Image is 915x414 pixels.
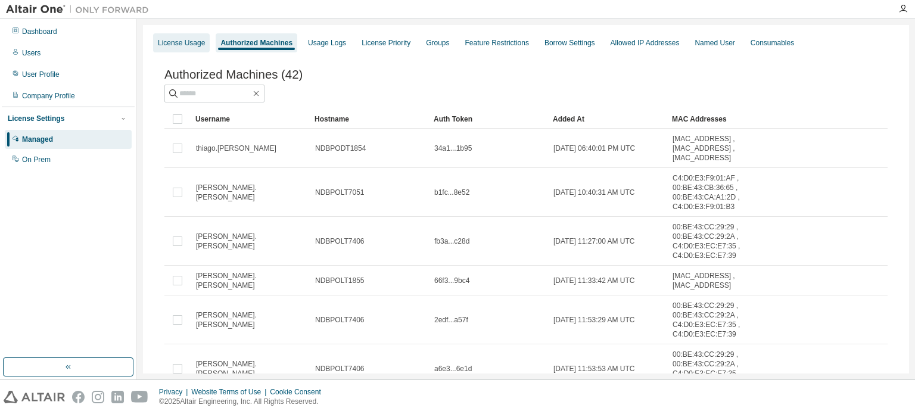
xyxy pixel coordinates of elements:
span: 34a1...1b95 [434,144,472,153]
span: [PERSON_NAME].[PERSON_NAME] [196,310,304,329]
span: 2edf...a57f [434,315,468,325]
div: License Usage [158,38,205,48]
div: Username [195,110,305,129]
span: [PERSON_NAME].[PERSON_NAME] [196,183,304,202]
div: Usage Logs [308,38,346,48]
span: 66f3...9bc4 [434,276,469,285]
div: Allowed IP Addresses [611,38,680,48]
div: Users [22,48,41,58]
span: [DATE] 11:53:29 AM UTC [553,315,635,325]
img: youtube.svg [131,391,148,403]
div: Dashboard [22,27,57,36]
span: 00:BE:43:CC:29:29 , 00:BE:43:CC:29:2A , C4:D0:E3:EC:E7:35 , C4:D0:E3:EC:E7:39 [673,350,756,388]
span: a6e3...6e1d [434,364,472,373]
span: [DATE] 11:33:42 AM UTC [553,276,635,285]
span: [DATE] 10:40:31 AM UTC [553,188,635,197]
img: facebook.svg [72,391,85,403]
span: C4:D0:E3:F9:01:AF , 00:BE:43:CB:36:65 , 00:BE:43:CA:A1:2D , C4:D0:E3:F9:01:B3 [673,173,756,211]
img: linkedin.svg [111,391,124,403]
span: NDBPOLT7406 [315,364,364,373]
div: Managed [22,135,53,144]
div: Added At [553,110,662,129]
span: [PERSON_NAME].[PERSON_NAME] [196,271,304,290]
div: Named User [695,38,735,48]
span: [MAC_ADDRESS] , [MAC_ADDRESS] , [MAC_ADDRESS] [673,134,756,163]
div: License Priority [362,38,410,48]
img: Altair One [6,4,155,15]
span: b1fc...8e52 [434,188,469,197]
img: instagram.svg [92,391,104,403]
span: [DATE] 11:27:00 AM UTC [553,236,635,246]
div: Website Terms of Use [191,387,270,397]
span: Authorized Machines (42) [164,68,303,82]
span: [DATE] 11:53:53 AM UTC [553,364,635,373]
span: NDBPOLT7051 [315,188,364,197]
span: [MAC_ADDRESS] , [MAC_ADDRESS] [673,271,756,290]
div: MAC Addresses [672,110,757,129]
div: Company Profile [22,91,75,101]
img: altair_logo.svg [4,391,65,403]
span: [DATE] 06:40:01 PM UTC [553,144,635,153]
div: Hostname [315,110,424,129]
div: Borrow Settings [544,38,595,48]
div: On Prem [22,155,51,164]
div: Authorized Machines [220,38,292,48]
span: [PERSON_NAME].[PERSON_NAME] [196,232,304,251]
span: fb3a...c28d [434,236,469,246]
span: NDBPODT1854 [315,144,366,153]
div: Feature Restrictions [465,38,529,48]
div: Privacy [159,387,191,397]
span: 00:BE:43:CC:29:29 , 00:BE:43:CC:29:2A , C4:D0:E3:EC:E7:35 , C4:D0:E3:EC:E7:39 [673,301,756,339]
span: NDBPOLT7406 [315,236,364,246]
p: © 2025 Altair Engineering, Inc. All Rights Reserved. [159,397,328,407]
div: User Profile [22,70,60,79]
span: NDBPOLT7406 [315,315,364,325]
div: Cookie Consent [270,387,328,397]
span: 00:BE:43:CC:29:29 , 00:BE:43:CC:29:2A , C4:D0:E3:EC:E7:35 , C4:D0:E3:EC:E7:39 [673,222,756,260]
div: Consumables [751,38,794,48]
div: Groups [426,38,449,48]
div: Auth Token [434,110,543,129]
span: NDBPOLT1855 [315,276,364,285]
div: License Settings [8,114,64,123]
span: [PERSON_NAME].[PERSON_NAME] [196,359,304,378]
span: thiago.[PERSON_NAME] [196,144,276,153]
